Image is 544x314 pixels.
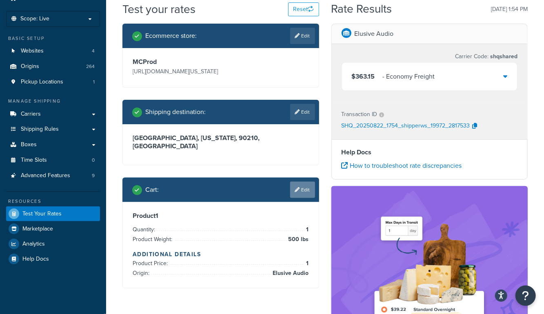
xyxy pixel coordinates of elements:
li: Origins [6,59,100,74]
li: Websites [6,44,100,59]
p: [URL][DOMAIN_NAME][US_STATE] [133,66,219,77]
span: Shipping Rules [21,126,59,133]
span: 500 lbs [286,235,309,244]
span: Marketplace [22,226,53,233]
p: Transaction ID [342,109,377,120]
span: $363.15 [352,72,375,81]
a: Edit [290,28,315,44]
a: Marketplace [6,222,100,236]
li: Time Slots [6,153,100,168]
h2: Cart : [145,186,159,193]
a: Test Your Rates [6,206,100,221]
span: 264 [86,63,95,70]
h3: Product 1 [133,212,309,220]
span: 1 [93,79,95,86]
span: shqshared [488,52,517,61]
button: Reset [288,2,319,16]
div: Manage Shipping [6,98,100,105]
span: Origin: [133,269,151,277]
span: Origins [21,63,39,70]
p: Elusive Audio [355,28,394,40]
h2: Ecommerce store : [145,32,197,40]
h1: Test your rates [122,1,195,17]
span: Advanced Features [21,172,70,179]
p: SHQ_20250822_1754_shipperws_19972_2817533 [342,120,470,132]
span: 0 [92,157,95,164]
span: Pickup Locations [21,79,63,86]
h3: MCProd [133,58,219,66]
button: Open Resource Center [515,285,536,306]
a: Websites4 [6,44,100,59]
span: Time Slots [21,157,47,164]
span: Quantity: [133,225,157,234]
p: Carrier Code: [455,51,517,62]
div: Resources [6,198,100,205]
span: Test Your Rates [22,211,62,217]
span: Product Price: [133,259,170,268]
h2: Rate Results [331,3,392,15]
a: Advanced Features9 [6,168,100,183]
span: 9 [92,172,95,179]
a: Edit [290,104,315,120]
h4: Help Docs [342,147,518,157]
span: Product Weight: [133,235,174,244]
a: Shipping Rules [6,122,100,137]
a: How to troubleshoot rate discrepancies [342,161,462,170]
div: Basic Setup [6,35,100,42]
li: Advanced Features [6,168,100,183]
span: Help Docs [22,256,49,263]
span: 1 [304,225,309,235]
span: Boxes [21,141,37,148]
a: Origins264 [6,59,100,74]
a: Carriers [6,107,100,122]
div: - Economy Freight [383,71,435,82]
span: Websites [21,48,44,55]
span: Elusive Audio [271,268,309,278]
a: Pickup Locations1 [6,75,100,90]
a: Time Slots0 [6,153,100,168]
span: Carriers [21,111,41,118]
span: Scope: Live [20,15,49,22]
p: [DATE] 1:54 PM [491,4,528,15]
span: Analytics [22,241,45,248]
h2: Shipping destination : [145,108,206,116]
span: 4 [92,48,95,55]
h4: Additional Details [133,250,309,259]
h3: [GEOGRAPHIC_DATA], [US_STATE], 90210 , [GEOGRAPHIC_DATA] [133,134,309,150]
a: Edit [290,182,315,198]
a: Boxes [6,137,100,152]
span: 1 [304,259,309,268]
a: Help Docs [6,252,100,266]
a: Analytics [6,237,100,251]
li: Pickup Locations [6,75,100,90]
